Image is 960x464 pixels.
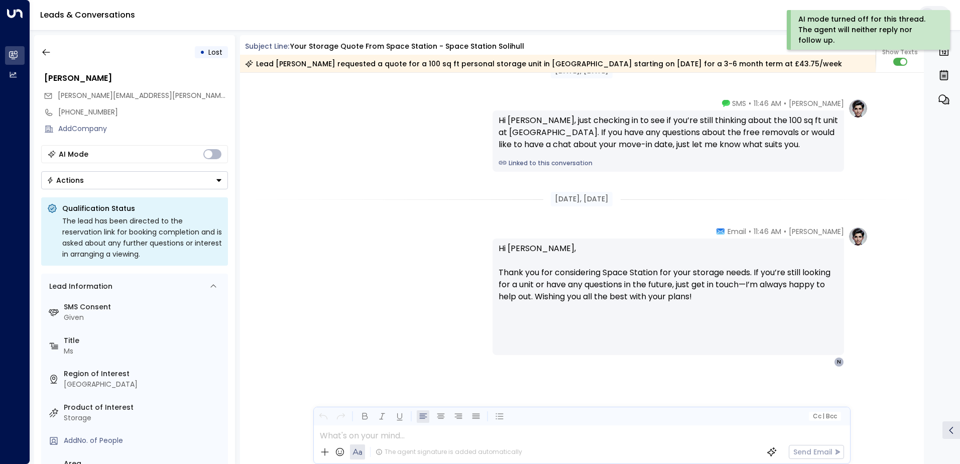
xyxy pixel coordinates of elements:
[749,98,751,108] span: •
[784,98,786,108] span: •
[59,149,88,159] div: AI Mode
[789,226,844,237] span: [PERSON_NAME]
[41,171,228,189] div: Button group with a nested menu
[64,435,224,446] div: AddNo. of People
[64,346,224,357] div: Ms
[789,98,844,108] span: [PERSON_NAME]
[64,312,224,323] div: Given
[208,47,222,57] span: Lost
[62,215,222,260] div: The lead has been directed to the reservation link for booking completion and is asked about any ...
[64,302,224,312] label: SMS Consent
[334,410,347,423] button: Redo
[47,176,84,185] div: Actions
[200,43,205,61] div: •
[808,412,841,421] button: Cc|Bcc
[376,447,522,456] div: The agent signature is added automatically
[58,90,284,100] span: [PERSON_NAME][EMAIL_ADDRESS][PERSON_NAME][DOMAIN_NAME]
[64,413,224,423] div: Storage
[62,203,222,213] p: Qualification Status
[551,192,613,206] div: [DATE], [DATE]
[728,226,746,237] span: Email
[64,335,224,346] label: Title
[749,226,751,237] span: •
[784,226,786,237] span: •
[290,41,524,52] div: Your storage quote from Space Station - Space Station Solihull
[58,90,228,101] span: noreen.lopez@gmail.com
[58,124,228,134] div: AddCompany
[245,41,289,51] span: Subject Line:
[798,14,936,46] div: AI mode turned off for this thread. The agent will neither reply nor follow up.
[499,159,838,168] a: Linked to this conversation
[848,98,868,119] img: profile-logo.png
[834,357,844,367] div: N
[848,226,868,247] img: profile-logo.png
[64,402,224,413] label: Product of Interest
[822,413,824,420] span: |
[812,413,836,420] span: Cc Bcc
[499,114,838,151] div: Hi [PERSON_NAME], just checking in to see if you’re still thinking about the 100 sq ft unit at [G...
[499,243,838,315] p: Hi [PERSON_NAME], Thank you for considering Space Station for your storage needs. If you’re still...
[46,281,112,292] div: Lead Information
[732,98,746,108] span: SMS
[64,379,224,390] div: [GEOGRAPHIC_DATA]
[754,226,781,237] span: 11:46 AM
[44,72,228,84] div: [PERSON_NAME]
[58,107,228,118] div: [PHONE_NUMBER]
[41,171,228,189] button: Actions
[40,9,135,21] a: Leads & Conversations
[317,410,329,423] button: Undo
[754,98,781,108] span: 11:46 AM
[245,59,842,69] div: Lead [PERSON_NAME] requested a quote for a 100 sq ft personal storage unit in [GEOGRAPHIC_DATA] s...
[882,48,918,57] span: Show Texts
[64,369,224,379] label: Region of Interest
